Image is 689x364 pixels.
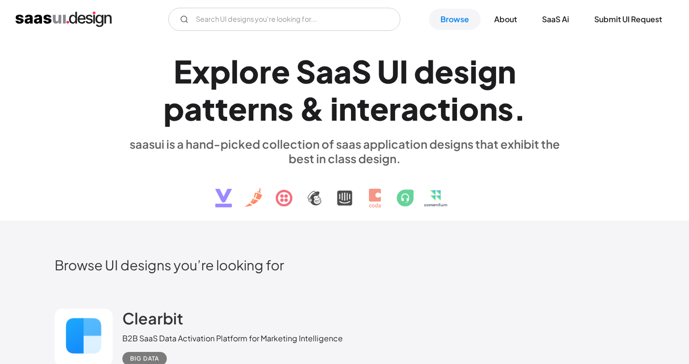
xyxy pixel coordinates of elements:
[498,90,513,127] div: s
[271,53,290,90] div: e
[122,53,567,127] h1: Explore SaaS UI design patterns & interactions.
[299,90,324,127] div: &
[122,333,343,344] div: B2B SaaS Data Activation Platform for Marketing Intelligence
[210,53,231,90] div: p
[184,90,202,127] div: a
[483,9,528,30] a: About
[352,53,371,90] div: S
[122,308,183,333] a: Clearbit
[357,90,370,127] div: t
[278,90,293,127] div: s
[399,53,408,90] div: I
[513,90,526,127] div: .
[316,53,334,90] div: a
[478,53,498,90] div: g
[389,90,401,127] div: r
[338,90,357,127] div: n
[163,90,184,127] div: p
[296,53,316,90] div: S
[419,90,438,127] div: c
[198,166,491,216] img: text, icon, saas logo
[15,12,112,27] a: home
[247,90,259,127] div: r
[168,8,400,31] form: Email Form
[469,53,478,90] div: i
[174,53,192,90] div: E
[454,53,469,90] div: s
[479,90,498,127] div: n
[377,53,399,90] div: U
[259,90,278,127] div: n
[168,8,400,31] input: Search UI designs you're looking for...
[429,9,481,30] a: Browse
[122,137,567,166] div: saasui is a hand-picked collection of saas application designs that exhibit the best in class des...
[451,90,459,127] div: i
[215,90,228,127] div: t
[122,308,183,328] h2: Clearbit
[334,53,352,90] div: a
[583,9,674,30] a: Submit UI Request
[202,90,215,127] div: t
[370,90,389,127] div: e
[530,9,581,30] a: SaaS Ai
[231,53,239,90] div: l
[55,256,635,273] h2: Browse UI designs you’re looking for
[435,53,454,90] div: e
[259,53,271,90] div: r
[239,53,259,90] div: o
[498,53,516,90] div: n
[459,90,479,127] div: o
[228,90,247,127] div: e
[438,90,451,127] div: t
[192,53,210,90] div: x
[414,53,435,90] div: d
[330,90,338,127] div: i
[401,90,419,127] div: a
